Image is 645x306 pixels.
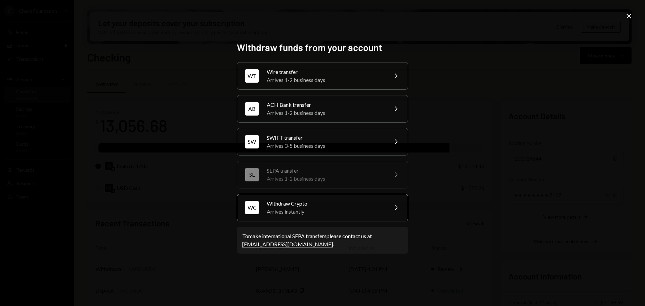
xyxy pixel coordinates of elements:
div: Arrives 3-5 business days [267,142,384,150]
div: WT [245,69,259,83]
div: SEPA transfer [267,167,384,175]
div: To make international SEPA transfers please contact us at . [242,232,403,248]
div: ACH Bank transfer [267,101,384,109]
button: ABACH Bank transferArrives 1-2 business days [237,95,408,123]
button: SESEPA transferArrives 1-2 business days [237,161,408,188]
div: Arrives instantly [267,208,384,216]
button: SWSWIFT transferArrives 3-5 business days [237,128,408,156]
div: Withdraw Crypto [267,200,384,208]
div: WC [245,201,259,214]
a: [EMAIL_ADDRESS][DOMAIN_NAME] [242,241,333,248]
div: Wire transfer [267,68,384,76]
h2: Withdraw funds from your account [237,41,408,54]
div: SW [245,135,259,148]
div: SWIFT transfer [267,134,384,142]
button: WCWithdraw CryptoArrives instantly [237,194,408,221]
div: SE [245,168,259,181]
button: WTWire transferArrives 1-2 business days [237,62,408,90]
div: AB [245,102,259,116]
div: Arrives 1-2 business days [267,76,384,84]
div: Arrives 1-2 business days [267,109,384,117]
div: Arrives 1-2 business days [267,175,384,183]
